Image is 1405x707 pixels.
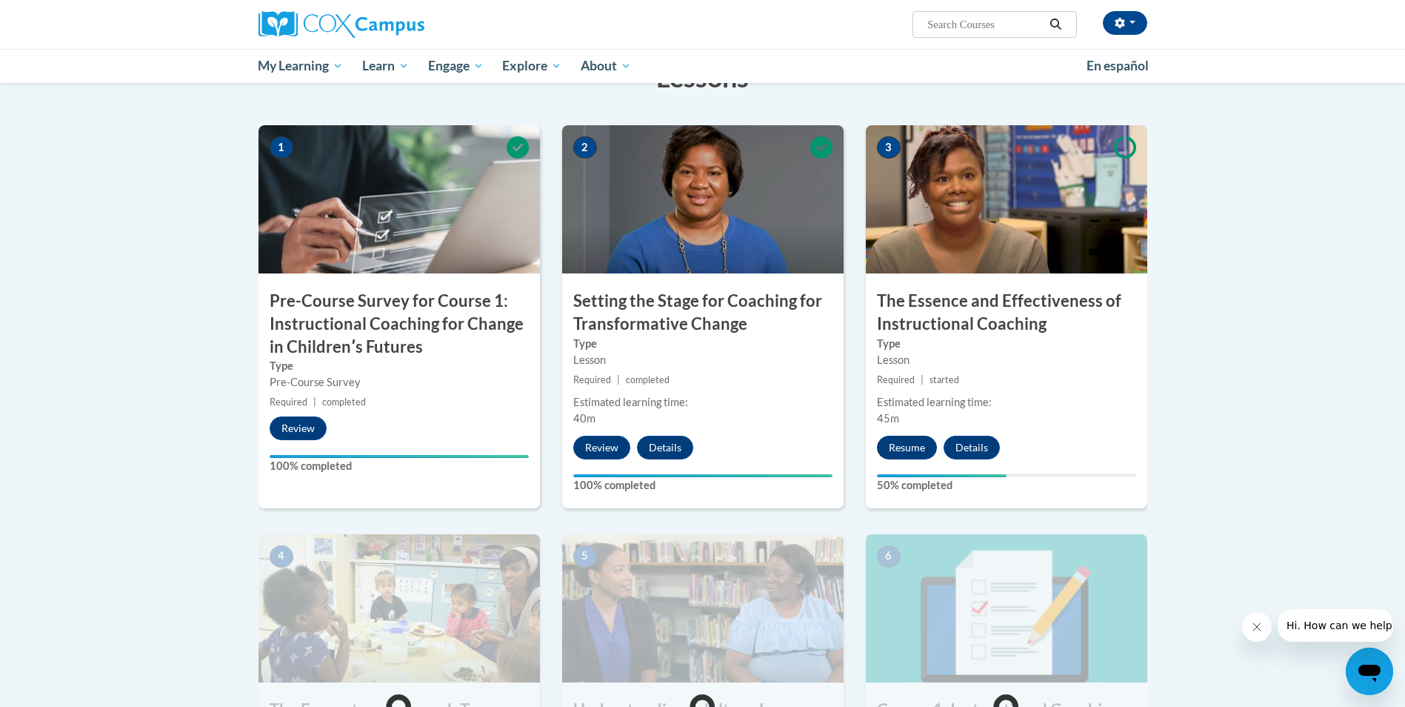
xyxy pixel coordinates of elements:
[877,136,901,159] span: 3
[877,374,915,385] span: Required
[270,374,529,391] div: Pre-Course Survey
[562,534,844,683] img: Course Image
[617,374,620,385] span: |
[866,290,1147,336] h3: The Essence and Effectiveness of Instructional Coaching
[270,136,293,159] span: 1
[866,125,1147,273] img: Course Image
[926,16,1044,33] input: Search Courses
[1077,50,1158,82] a: En español
[573,336,832,352] label: Type
[944,436,1000,459] button: Details
[258,290,540,358] h3: Pre-Course Survey for Course 1: Instructional Coaching for Change in Childrenʹs Futures
[1242,612,1272,642] iframe: Close message
[573,545,597,568] span: 5
[236,49,1169,83] div: Main menu
[877,545,901,568] span: 6
[1103,11,1147,35] button: Account Settings
[637,436,693,459] button: Details
[362,57,409,75] span: Learn
[877,474,1007,477] div: Your progress
[573,412,595,425] span: 40m
[877,436,937,459] button: Resume
[493,49,571,83] a: Explore
[1044,16,1067,33] button: Search
[866,534,1147,683] img: Course Image
[573,436,630,459] button: Review
[1346,648,1393,695] iframe: Button to launch messaging window
[258,125,540,273] img: Course Image
[270,455,529,458] div: Your progress
[313,396,316,408] span: |
[573,374,611,385] span: Required
[270,416,327,440] button: Review
[573,136,597,159] span: 2
[322,396,366,408] span: completed
[921,374,924,385] span: |
[270,545,293,568] span: 4
[877,477,1136,494] label: 50% completed
[877,394,1136,411] div: Estimated learning time:
[258,57,343,75] span: My Learning
[249,49,353,83] a: My Learning
[258,11,424,38] img: Cox Campus
[581,57,631,75] span: About
[573,474,832,477] div: Your progress
[418,49,493,83] a: Engage
[502,57,561,75] span: Explore
[562,290,844,336] h3: Setting the Stage for Coaching for Transformative Change
[573,352,832,368] div: Lesson
[1087,58,1149,73] span: En español
[562,125,844,273] img: Course Image
[930,374,959,385] span: started
[877,352,1136,368] div: Lesson
[573,394,832,411] div: Estimated learning time:
[353,49,418,83] a: Learn
[877,336,1136,352] label: Type
[270,458,529,474] label: 100% completed
[258,11,540,38] a: Cox Campus
[626,374,670,385] span: completed
[573,477,832,494] label: 100% completed
[1278,609,1393,642] iframe: Message from company
[877,412,899,425] span: 45m
[270,396,307,408] span: Required
[9,10,120,22] span: Hi. How can we help?
[258,534,540,683] img: Course Image
[571,49,641,83] a: About
[270,358,529,374] label: Type
[428,57,484,75] span: Engage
